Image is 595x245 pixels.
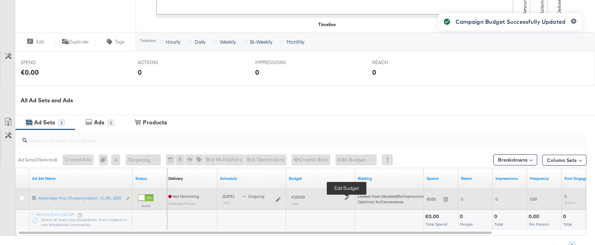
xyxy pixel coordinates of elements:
[15,38,55,46] button: Edit
[21,67,39,77] div: €0.00
[69,39,89,45] span: Duplicate
[358,194,426,199] span: for Impressions
[108,120,114,126] div: 1
[358,176,421,181] a: Shows your bid and optimisation settings for this Ad Set.
[195,38,206,45] span: Daily
[460,213,465,220] div: 0
[220,38,236,45] span: Weekly
[115,39,125,45] span: Tags
[18,157,58,163] div: Ad Sets ( 0 Selected)
[21,96,595,104] div: All Ad Sets and Ads
[168,201,195,205] sub: Campaign Paused
[426,222,447,227] span: Total Spend
[95,38,136,46] button: Tags
[255,67,259,77] div: 0
[563,213,568,220] div: 0
[289,176,352,181] a: Shows the current budget of Ad Set.
[292,202,299,206] sub: Daily
[94,119,104,126] div: Ads
[38,195,122,201] div: Advantage Plus Shopping Adset - S...9th, 2025
[427,176,456,181] a: The total amount spent to date.
[138,204,154,208] label: Active
[358,199,426,205] div: Optimize for
[143,119,167,126] div: Products
[34,119,55,126] div: Ad Sets
[529,213,541,220] div: 0.00
[427,196,441,202] span: €0.00
[55,38,96,46] button: Duplicate
[27,131,535,144] input: Search Ad Set Name, ID or Objective
[494,213,499,220] div: 0
[135,176,164,181] a: Shows the current state of your Ad Set.
[139,38,157,43] div: Timeline:
[36,39,44,45] span: Edit
[380,199,403,204] em: Conversions
[166,38,180,45] span: Hourly
[220,176,283,181] a: Shows when your Ad Set is scheduled to deliver.
[223,194,234,199] span: [DATE]
[250,38,272,45] span: Bi-Weekly
[168,176,183,181] a: Reflects the ability of your Ad Set to achieve delivery based on ad states, schedule and budget.
[248,194,264,199] span: ongoing
[563,222,572,227] span: Total
[529,222,549,227] span: Per Person
[138,59,189,66] span: ACTIONS
[372,59,424,66] span: REACH
[21,59,72,66] span: SPEND
[286,38,304,45] span: Monthly
[168,194,199,199] span: Not Delivering
[223,201,230,205] sub: 18:53
[255,59,307,66] span: IMPRESSIONS
[456,18,565,26] div: Campaign Budget Successfully Updated
[372,67,376,77] div: 0
[99,154,111,165] div: 0
[32,176,130,181] a: Your Ad Set name.
[425,213,441,220] div: €0.00
[138,67,142,77] div: 0
[59,120,65,126] div: 1
[494,222,503,227] span: Total
[38,195,122,203] a: Advantage Plus Shopping Adset - S...9th, 2025
[168,176,183,181] div: Delivery
[460,222,473,227] span: People
[358,194,398,199] em: Lowest Cost (Autobid)
[292,194,305,200] div: €103.00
